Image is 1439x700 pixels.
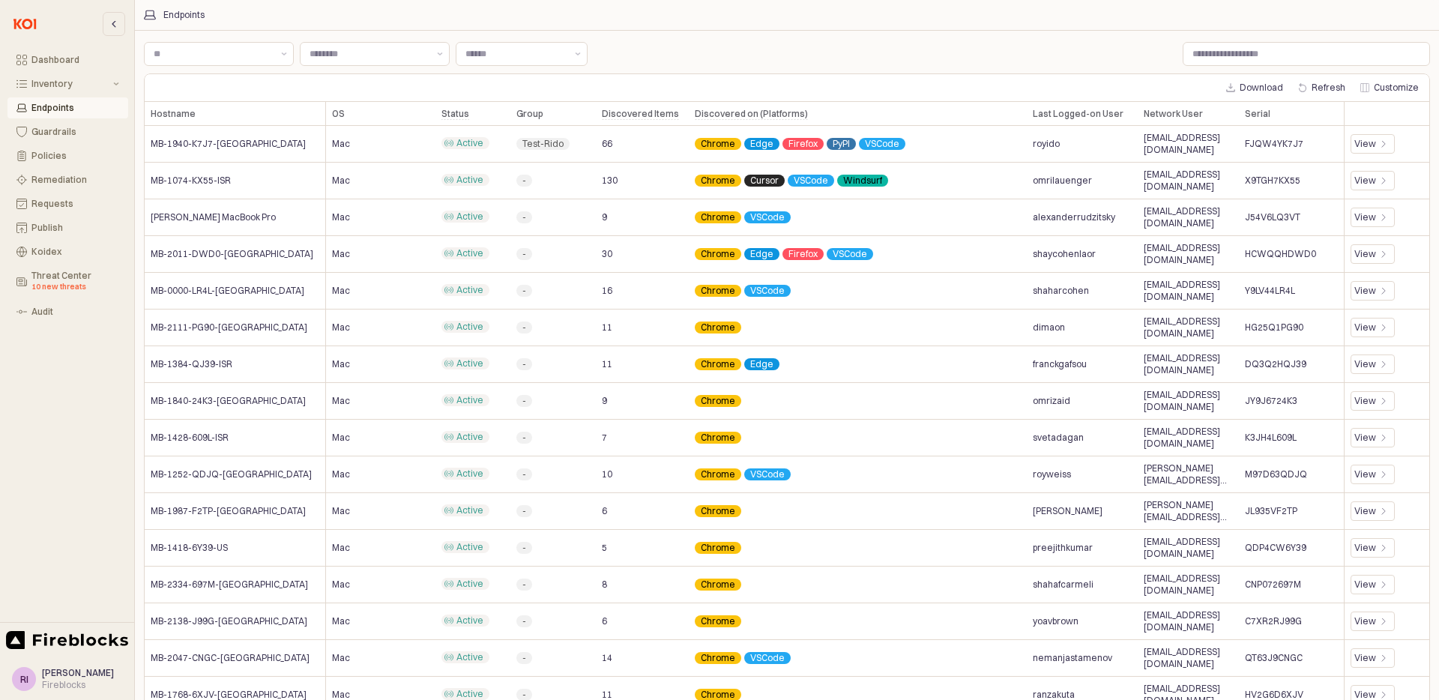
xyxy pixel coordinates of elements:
span: Active [456,468,483,480]
span: - [522,505,526,517]
span: Discovered Items [602,108,679,120]
span: 6 [602,615,607,627]
span: dimaon [1033,322,1065,334]
div: View [1351,354,1395,374]
span: MB-1252-QDJQ-[GEOGRAPHIC_DATA] [151,468,312,480]
button: Show suggestions [431,43,449,65]
span: royweiss [1033,468,1071,480]
div: Requests [31,199,119,209]
span: Mac [332,468,350,480]
span: preejithkumar [1033,542,1093,554]
span: [PERSON_NAME] [1033,505,1102,517]
span: franckgafsou [1033,358,1087,370]
div: View [1354,248,1376,260]
span: DQ3Q2HQJ39 [1245,358,1306,370]
button: Requests [7,193,128,214]
div: Inventory [31,79,110,89]
span: [EMAIL_ADDRESS][DOMAIN_NAME] [1144,242,1233,266]
div: View [1351,318,1395,337]
span: - [522,468,526,480]
span: Group [516,108,543,120]
div: Endpoints [31,103,119,113]
button: Threat Center [7,265,128,298]
span: Serial [1245,108,1270,120]
span: Last Logged-on User [1033,108,1123,120]
span: Y9LV44LR4L [1245,285,1295,297]
span: VSCode [865,138,899,150]
span: Chrome [701,579,735,591]
span: VSCode [750,285,785,297]
span: Active [456,504,483,516]
span: 6 [602,505,607,517]
span: Chrome [701,395,735,407]
span: Edge [750,358,773,370]
span: nemanjastamenov [1033,652,1112,664]
button: Refresh [1292,79,1351,97]
span: [EMAIL_ADDRESS][DOMAIN_NAME] [1144,316,1233,340]
span: Status [441,108,469,120]
span: MB-0000-LR4L-[GEOGRAPHIC_DATA] [151,285,304,297]
span: Mac [332,652,350,664]
span: MB-2334-697M-[GEOGRAPHIC_DATA] [151,579,308,591]
span: MB-1384-QJ39-ISR [151,358,232,370]
div: Threat Center [31,271,119,293]
button: Show suggestions [569,43,587,65]
span: CNP072697M [1245,579,1301,591]
div: View [1351,612,1395,631]
div: View [1354,175,1376,187]
span: Active [456,615,483,627]
span: VSCode [750,211,785,223]
span: HG25Q1PG90 [1245,322,1303,334]
div: View [1351,171,1395,190]
span: [EMAIL_ADDRESS][DOMAIN_NAME] [1144,132,1233,156]
div: View [1354,468,1376,480]
span: 8 [602,579,607,591]
span: shaharcohen [1033,285,1089,297]
span: - [522,248,526,260]
span: 9 [602,211,607,223]
span: omrizaid [1033,395,1070,407]
button: Inventory [7,73,128,94]
span: omrilauenger [1033,175,1092,187]
span: Chrome [701,652,735,664]
div: View [1351,134,1395,154]
span: J54V6LQ3VT [1245,211,1300,223]
span: Firefox [788,138,818,150]
span: M97D63QDJQ [1245,468,1307,480]
button: RI [12,667,36,691]
span: [PERSON_NAME][EMAIL_ADDRESS][DOMAIN_NAME] [1144,462,1233,486]
span: shahafcarmeli [1033,579,1093,591]
div: View [1354,505,1376,517]
span: Active [456,688,483,700]
div: View [1351,391,1395,411]
button: Download [1220,79,1289,97]
div: Publish [31,223,119,233]
span: Chrome [701,211,735,223]
button: Koidex [7,241,128,262]
span: - [522,432,526,444]
span: Mac [332,432,350,444]
span: QDP4CW6Y39 [1245,542,1306,554]
div: View [1354,211,1376,223]
span: Chrome [701,322,735,334]
span: [EMAIL_ADDRESS][DOMAIN_NAME] [1144,169,1233,193]
div: Endpoints [163,10,205,20]
span: - [522,652,526,664]
span: Active [456,357,483,369]
span: [PERSON_NAME] MacBook Pro [151,211,276,223]
span: - [522,175,526,187]
span: - [522,395,526,407]
div: Remediation [31,175,119,185]
span: MB-1428-609L-ISR [151,432,229,444]
span: - [522,579,526,591]
span: Mac [332,211,350,223]
span: MB-1840-24K3-[GEOGRAPHIC_DATA] [151,395,306,407]
span: VSCode [750,468,785,480]
div: Koidex [31,247,119,257]
span: FJQW4YK7J7 [1245,138,1303,150]
span: C7XR2RJ99G [1245,615,1302,627]
div: Audit [31,307,119,317]
span: X9TGH7KX55 [1245,175,1300,187]
span: Mac [332,322,350,334]
span: Mac [332,615,350,627]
